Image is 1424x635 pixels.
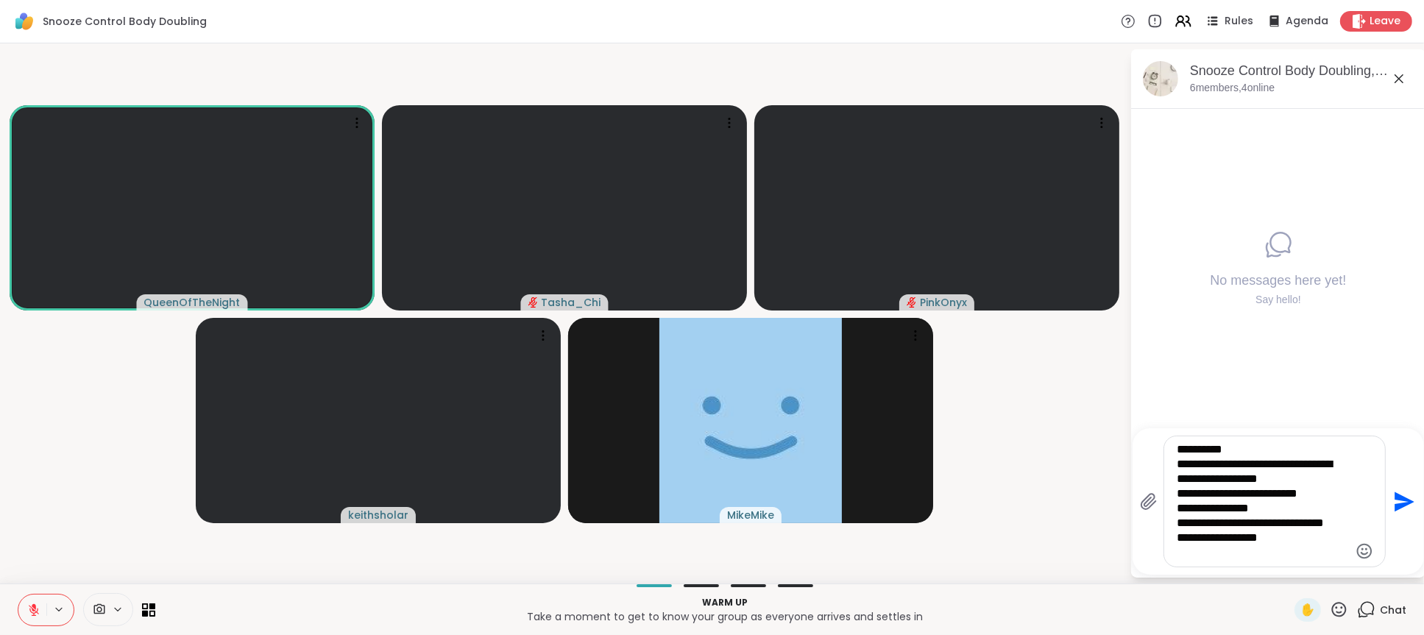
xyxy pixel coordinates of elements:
[348,508,408,522] span: keithsholar
[920,295,967,310] span: PinkOnyx
[1177,442,1349,561] textarea: Type your message
[1356,542,1373,560] button: Emoji picker
[1380,603,1406,617] span: Chat
[528,297,539,308] span: audio-muted
[1210,293,1346,308] div: Say hello!
[12,9,37,34] img: ShareWell Logomark
[1300,601,1315,619] span: ✋
[1286,14,1328,29] span: Agenda
[144,295,241,310] span: QueenOfTheNight
[164,596,1286,609] p: Warm up
[1210,272,1346,290] h4: No messages here yet!
[727,508,774,522] span: MikeMike
[1386,485,1419,518] button: Send
[907,297,917,308] span: audio-muted
[1225,14,1253,29] span: Rules
[1143,61,1178,96] img: Snooze Control Body Doubling, Oct 11
[1190,81,1275,96] p: 6 members, 4 online
[542,295,601,310] span: Tasha_Chi
[164,609,1286,624] p: Take a moment to get to know your group as everyone arrives and settles in
[1190,62,1414,80] div: Snooze Control Body Doubling, [DATE]
[43,14,207,29] span: Snooze Control Body Doubling
[1370,14,1400,29] span: Leave
[659,318,842,523] img: MikeMike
